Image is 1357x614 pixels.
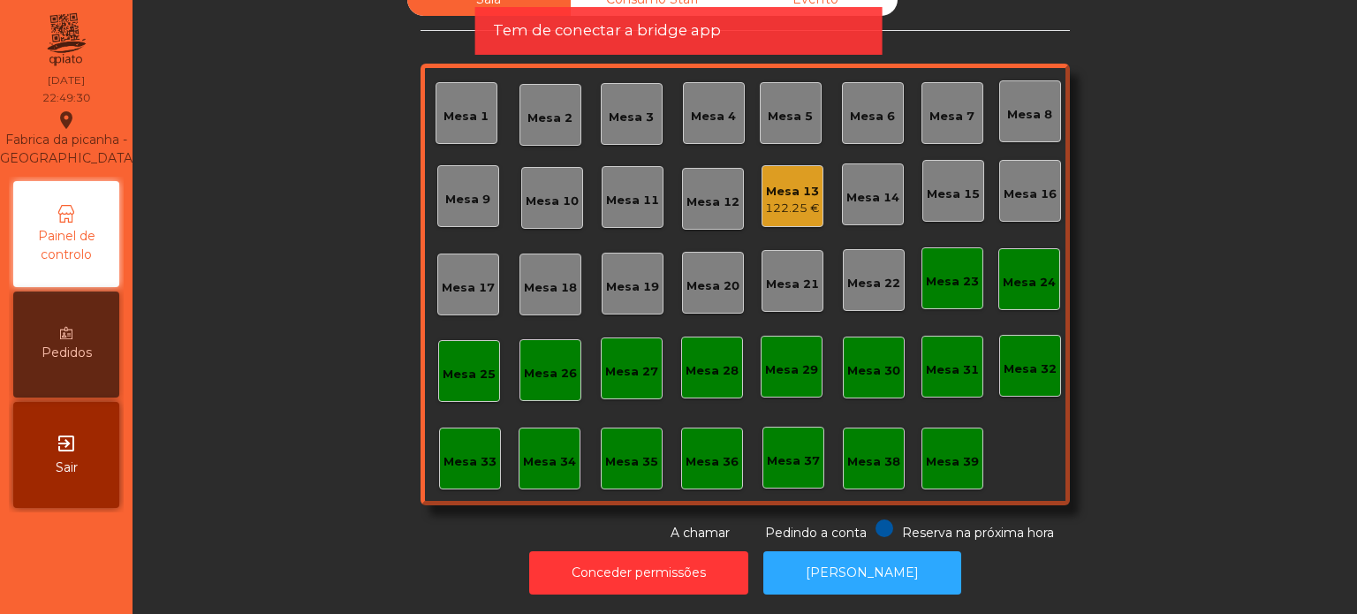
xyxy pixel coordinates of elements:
div: 22:49:30 [42,90,90,106]
div: Mesa 12 [686,193,739,211]
div: Mesa 37 [767,452,820,470]
div: Mesa 34 [523,453,576,471]
div: Mesa 30 [847,362,900,380]
div: Mesa 15 [927,186,980,203]
span: A chamar [671,525,730,541]
div: Mesa 5 [768,108,813,125]
div: Mesa 21 [766,276,819,293]
i: location_on [56,110,77,131]
div: Mesa 10 [526,193,579,210]
span: Pedidos [42,344,92,362]
div: Mesa 33 [443,453,497,471]
div: Mesa 24 [1003,274,1056,292]
div: Mesa 14 [846,189,899,207]
span: Pedindo a conta [765,525,867,541]
div: Mesa 3 [609,109,654,126]
div: Mesa 20 [686,277,739,295]
div: [DATE] [48,72,85,88]
div: Mesa 11 [606,192,659,209]
div: Mesa 13 [765,183,820,201]
div: 122.25 € [765,200,820,217]
span: Reserva na próxima hora [902,525,1054,541]
div: Mesa 35 [605,453,658,471]
div: Mesa 26 [524,365,577,383]
div: Mesa 31 [926,361,979,379]
div: Mesa 17 [442,279,495,297]
div: Mesa 7 [929,108,974,125]
i: exit_to_app [56,433,77,454]
div: Mesa 25 [443,366,496,383]
div: Mesa 4 [691,108,736,125]
div: Mesa 38 [847,453,900,471]
div: Mesa 29 [765,361,818,379]
div: Mesa 28 [686,362,739,380]
div: Mesa 8 [1007,106,1052,124]
span: Sair [56,459,78,477]
div: Mesa 39 [926,453,979,471]
div: Mesa 2 [527,110,572,127]
div: Mesa 9 [445,191,490,208]
img: qpiato [44,9,87,71]
div: Mesa 22 [847,275,900,292]
button: Conceder permissões [529,551,748,595]
div: Mesa 27 [605,363,658,381]
div: Mesa 1 [443,108,489,125]
div: Mesa 18 [524,279,577,297]
div: Mesa 6 [850,108,895,125]
span: Painel de controlo [18,227,115,264]
div: Mesa 23 [926,273,979,291]
div: Mesa 32 [1004,360,1057,378]
div: Mesa 36 [686,453,739,471]
div: Mesa 16 [1004,186,1057,203]
span: Tem de conectar a bridge app [493,19,721,42]
button: [PERSON_NAME] [763,551,961,595]
div: Mesa 19 [606,278,659,296]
